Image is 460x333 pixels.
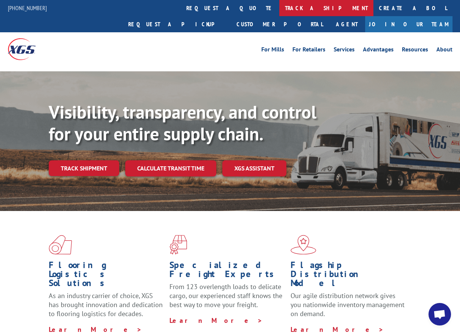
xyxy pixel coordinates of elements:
a: Services [334,47,355,55]
h1: Specialized Freight Experts [169,261,285,282]
a: Track shipment [49,160,119,176]
span: Our agile distribution network gives you nationwide inventory management on demand. [291,291,405,318]
a: [PHONE_NUMBER] [8,4,47,12]
a: Agent [328,16,365,32]
a: Advantages [363,47,394,55]
span: As an industry carrier of choice, XGS has brought innovation and dedication to flooring logistics... [49,291,163,318]
img: xgs-icon-total-supply-chain-intelligence-red [49,235,72,255]
p: From 123 overlength loads to delicate cargo, our experienced staff knows the best way to move you... [169,282,285,316]
a: Resources [402,47,428,55]
h1: Flooring Logistics Solutions [49,261,164,291]
b: Visibility, transparency, and control for your entire supply chain. [49,100,316,145]
a: Request a pickup [123,16,231,32]
div: Open chat [429,303,451,325]
img: xgs-icon-flagship-distribution-model-red [291,235,316,255]
a: Calculate transit time [125,160,216,176]
h1: Flagship Distribution Model [291,261,406,291]
a: For Retailers [292,47,325,55]
a: About [436,47,453,55]
a: Learn More > [169,316,263,325]
a: For Mills [261,47,284,55]
a: Join Our Team [365,16,453,32]
a: XGS ASSISTANT [222,160,286,176]
img: xgs-icon-focused-on-flooring-red [169,235,187,255]
a: Customer Portal [231,16,328,32]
